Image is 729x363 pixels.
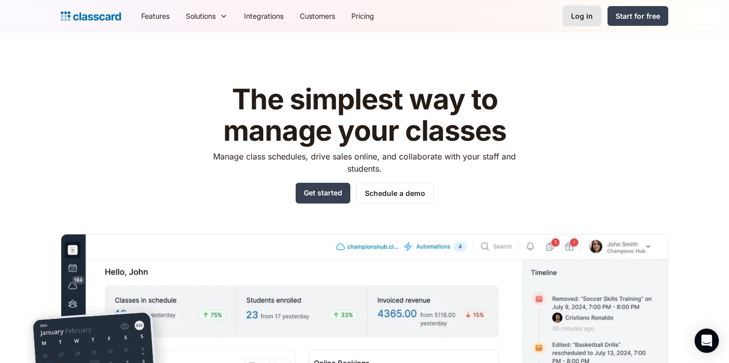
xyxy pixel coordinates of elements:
a: Log in [562,6,601,26]
a: home [61,9,121,23]
a: Start for free [607,6,668,26]
a: Features [133,5,178,27]
h1: The simplest way to manage your classes [204,84,525,146]
a: Customers [292,5,343,27]
div: Solutions [186,11,216,21]
a: Get started [296,183,350,204]
a: Pricing [343,5,382,27]
p: Manage class schedules, drive sales online, and collaborate with your staff and students. [204,150,525,175]
div: Solutions [178,5,236,27]
div: Log in [571,11,593,21]
div: Open Intercom Messenger [695,329,719,353]
a: Schedule a demo [356,183,434,204]
a: Integrations [236,5,292,27]
div: Start for free [616,11,660,21]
